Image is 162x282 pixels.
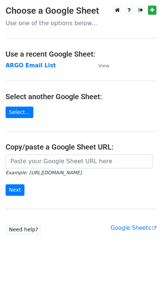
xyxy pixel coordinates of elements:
[6,92,156,101] h4: Select another Google Sheet:
[6,154,153,168] input: Paste your Google Sheet URL here
[6,50,156,58] h4: Use a recent Google Sheet:
[6,62,56,69] a: ARGO Email List
[91,62,109,69] a: View
[6,170,82,175] small: Example: [URL][DOMAIN_NAME]
[6,142,156,151] h4: Copy/paste a Google Sheet URL:
[98,63,109,68] small: View
[6,184,24,196] input: Next
[110,225,156,231] a: Google Sheets
[6,19,156,27] p: Use one of the options below...
[6,107,33,118] a: Select...
[6,6,156,16] h3: Choose a Google Sheet
[6,224,42,235] a: Need help?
